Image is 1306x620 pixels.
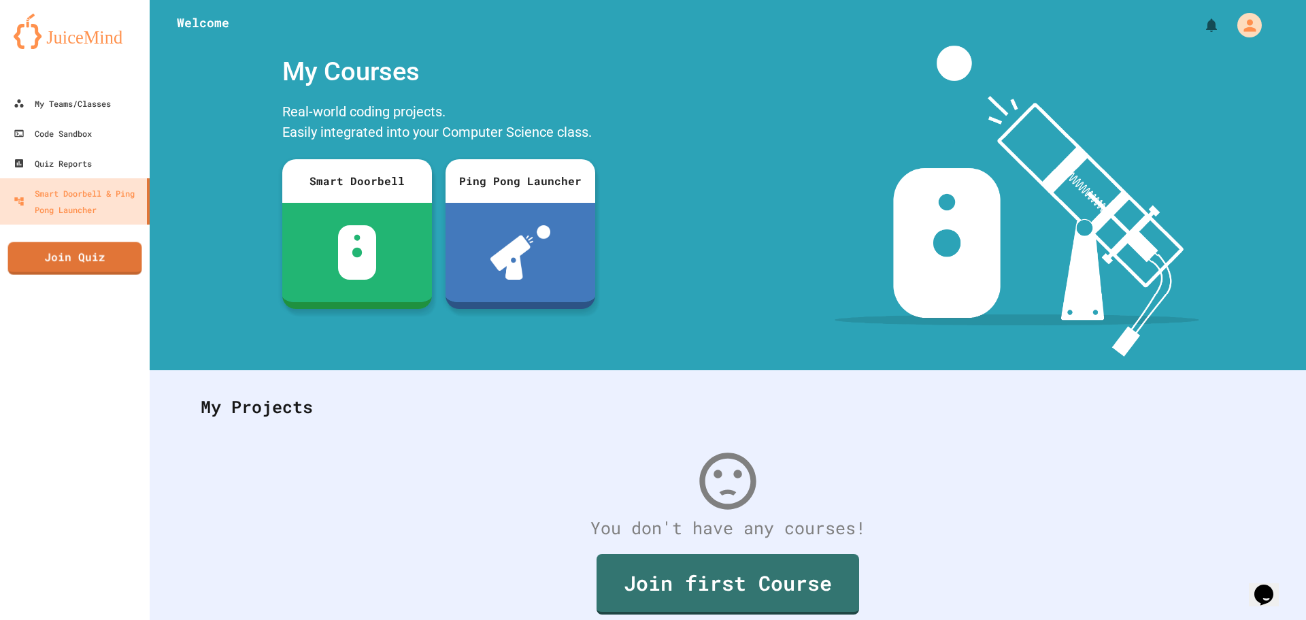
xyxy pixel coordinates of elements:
[275,98,602,149] div: Real-world coding projects. Easily integrated into your Computer Science class.
[8,242,142,275] a: Join Quiz
[1249,566,1292,606] iframe: chat widget
[282,159,432,203] div: Smart Doorbell
[835,46,1199,357] img: banner-image-my-projects.png
[14,125,92,142] div: Code Sandbox
[446,159,595,203] div: Ping Pong Launcher
[187,380,1269,434] div: My Projects
[14,155,92,172] div: Quiz Reports
[275,46,602,98] div: My Courses
[490,225,551,280] img: ppl-with-ball.png
[1178,14,1223,37] div: My Notifications
[14,95,111,112] div: My Teams/Classes
[1223,10,1265,41] div: My Account
[597,554,859,615] a: Join first Course
[14,185,141,218] div: Smart Doorbell & Ping Pong Launcher
[187,515,1269,541] div: You don't have any courses!
[338,225,377,280] img: sdb-white.svg
[14,14,136,49] img: logo-orange.svg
